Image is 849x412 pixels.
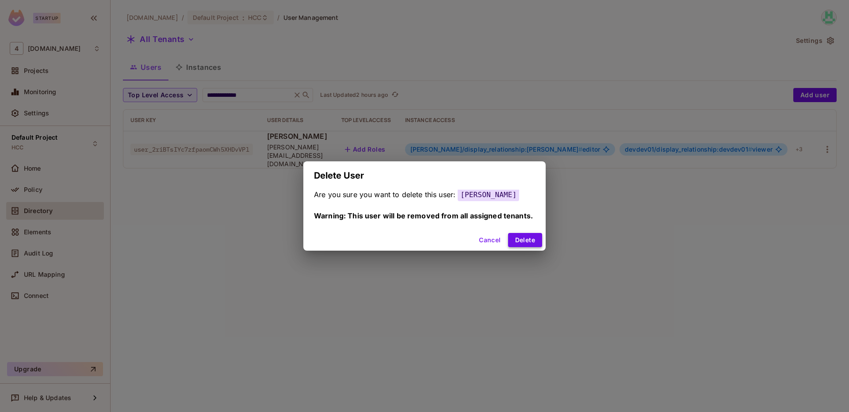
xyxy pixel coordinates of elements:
button: Cancel [475,233,504,247]
h2: Delete User [303,161,546,190]
span: [PERSON_NAME] [458,188,519,201]
span: Are you sure you want to delete this user: [314,190,455,199]
button: Delete [508,233,542,247]
span: Warning: This user will be removed from all assigned tenants. [314,211,533,220]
